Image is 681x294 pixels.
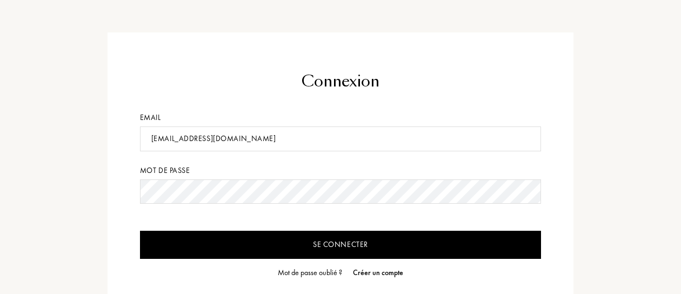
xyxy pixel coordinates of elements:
[140,112,542,123] div: Email
[140,231,542,259] input: Se connecter
[140,165,542,176] div: Mot de passe
[140,126,542,151] input: Email
[348,267,403,278] a: Créer un compte
[140,70,542,93] div: Connexion
[353,267,403,278] div: Créer un compte
[278,267,342,278] div: Mot de passe oublié ?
